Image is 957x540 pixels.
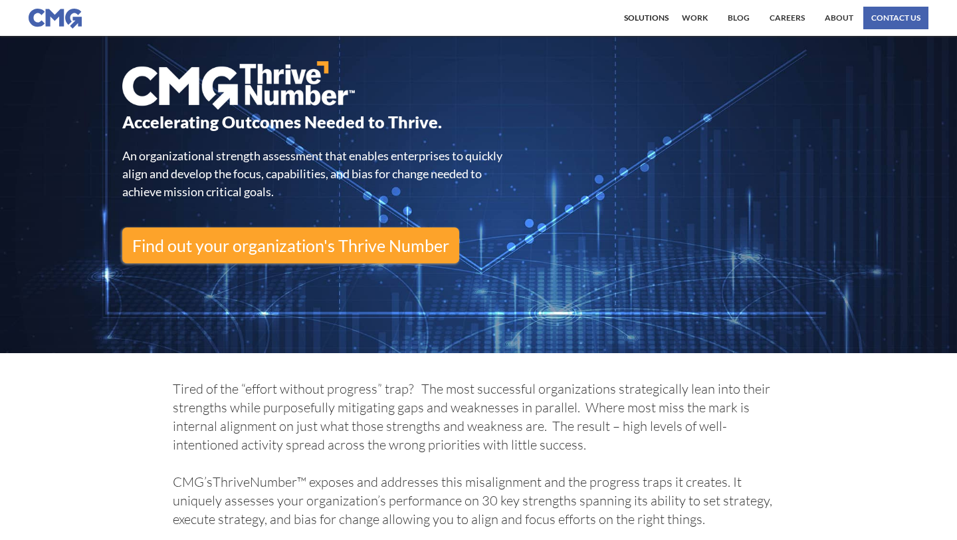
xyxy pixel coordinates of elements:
[122,110,505,134] h1: Accelerating Outcomes Needed to Thrive.
[724,7,753,29] a: BLOG
[766,7,808,29] a: Careers
[821,7,857,29] a: About
[122,61,355,110] img: CMG Consulting ThriveNumber Logo
[679,7,711,29] a: work
[624,14,669,22] div: Solutions
[122,227,459,263] a: Find out your organization's Thrive Number
[871,14,920,22] div: Contact us
[122,147,505,201] div: An organizational strength assessment that enables enterprises to quickly align and develop the f...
